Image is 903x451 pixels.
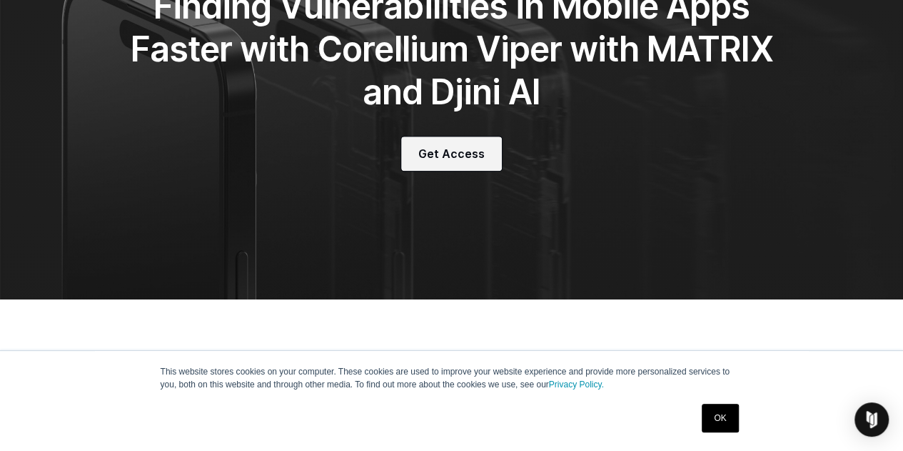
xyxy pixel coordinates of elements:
a: Get Access [401,137,502,171]
a: Privacy Policy. [549,380,604,390]
a: OK [702,404,738,432]
p: This website stores cookies on your computer. These cookies are used to improve your website expe... [161,365,743,391]
span: Get Access [418,145,485,162]
div: Open Intercom Messenger [854,402,889,437]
